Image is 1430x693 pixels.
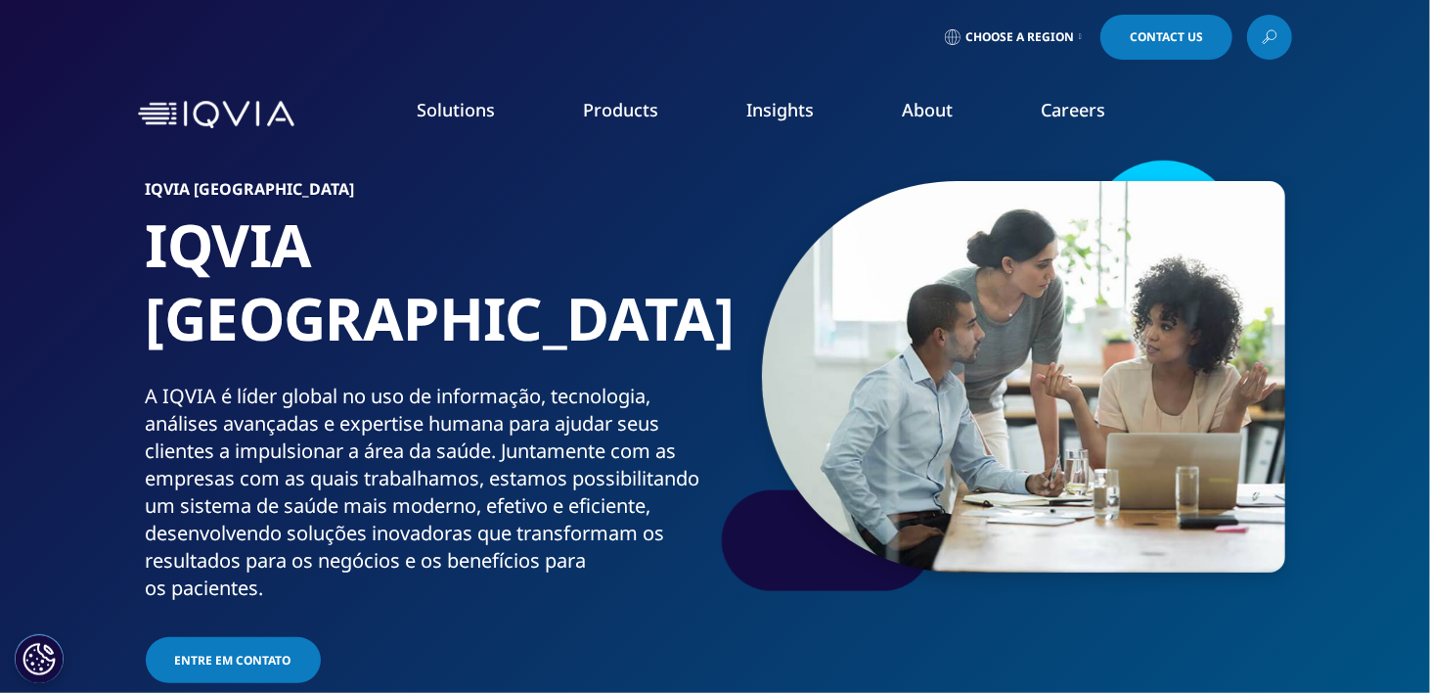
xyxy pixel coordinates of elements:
[1130,31,1203,43] span: Contact Us
[1100,15,1232,60] a: Contact Us
[583,98,658,121] a: Products
[146,383,708,602] div: A IQVIA é líder global no uso de informação, tecnologia, análises avançadas e expertise humana pa...
[15,634,64,683] button: Definições de cookies
[146,208,708,383] h1: IQVIA [GEOGRAPHIC_DATA]
[146,637,321,683] a: Entre em contato
[762,181,1285,573] img: 106_small-group-discussion.jpg
[746,98,814,121] a: Insights
[175,652,291,669] span: Entre em contato
[965,29,1074,45] span: Choose a Region
[302,69,1292,161] nav: Primary
[902,98,953,121] a: About
[417,98,495,121] a: Solutions
[146,181,708,208] h6: IQVIA [GEOGRAPHIC_DATA]
[1041,98,1105,121] a: Careers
